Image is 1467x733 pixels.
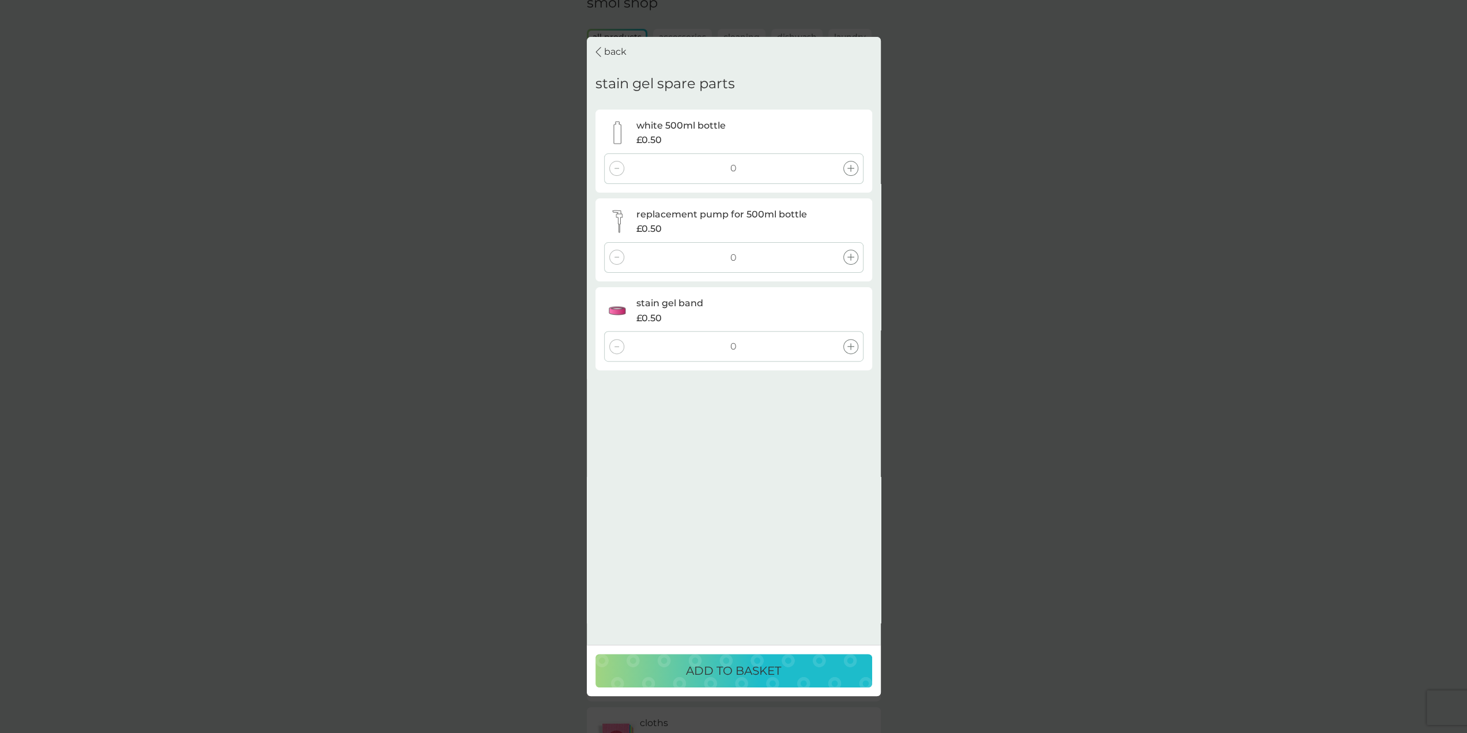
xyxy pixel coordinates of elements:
[606,299,629,322] img: stain gel band
[636,296,703,311] p: stain gel band
[606,210,629,233] img: replacement pump for 500ml bottle
[636,221,662,236] span: £0.50
[636,311,662,326] span: £0.50
[595,654,872,687] button: ADD TO BASKET
[606,121,629,144] img: white 500ml bottle
[636,133,662,148] span: £0.50
[604,44,627,59] p: back
[730,250,737,265] p: 0
[595,76,735,92] h2: stain gel spare parts
[730,339,737,354] p: 0
[636,118,726,133] p: white 500ml bottle
[686,661,781,680] p: ADD TO BASKET
[636,207,807,222] p: replacement pump for 500ml bottle
[595,37,627,67] button: back
[730,161,737,176] p: 0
